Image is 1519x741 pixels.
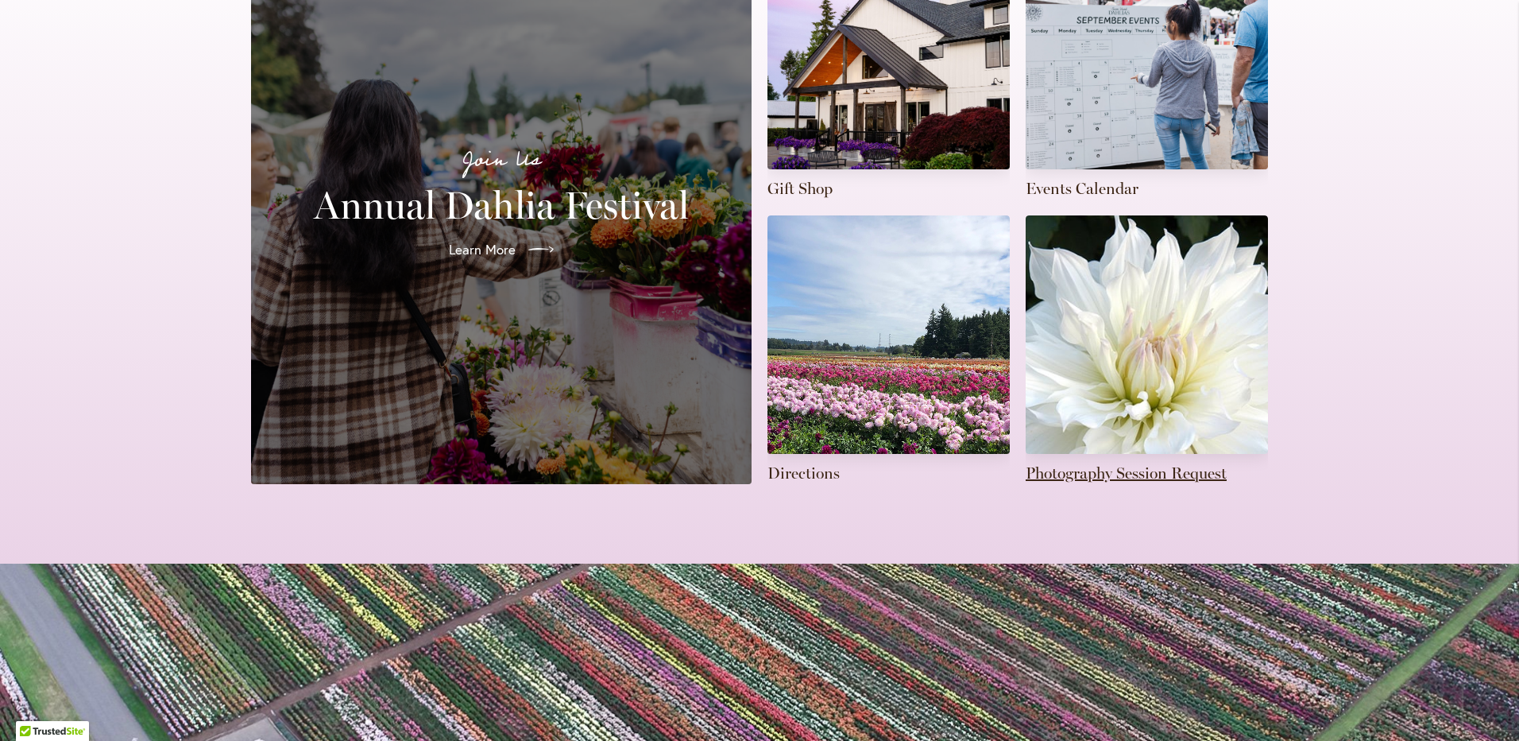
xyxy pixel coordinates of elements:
[270,143,732,177] p: Join Us
[449,240,516,259] span: Learn More
[270,183,732,227] h2: Annual Dahlia Festival
[436,227,566,272] a: Learn More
